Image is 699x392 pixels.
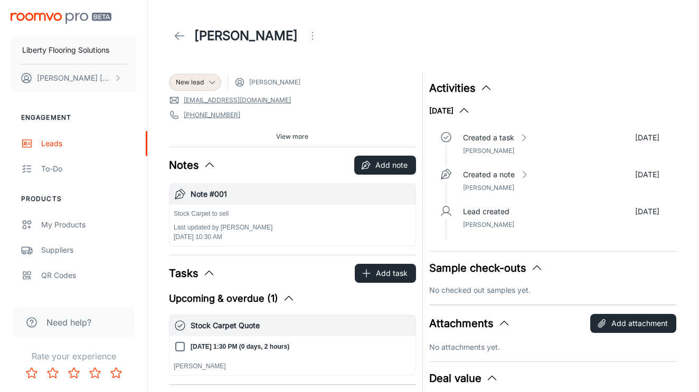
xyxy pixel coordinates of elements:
span: [PERSON_NAME] [463,147,514,155]
h6: Note #001 [191,188,411,200]
p: Rate your experience [8,350,139,362]
button: Rate 2 star [42,362,63,384]
p: [DATE] [635,169,659,180]
div: My Products [41,219,137,231]
p: [DATE] 10:30 AM [174,232,272,242]
div: QR Codes [41,270,137,281]
h6: Stock Carpet Quote [191,320,411,331]
div: New lead [169,74,221,91]
button: Note #001Stock Carpet to sellLast updated by [PERSON_NAME][DATE] 10:30 AM [169,184,415,246]
button: [DATE] [429,104,470,117]
button: Tasks [169,265,215,281]
div: Leads [41,138,137,149]
button: Stock Carpet Quote[DATE] 1:30 PM (0 days, 2 hours)[PERSON_NAME] [169,315,415,375]
span: [PERSON_NAME] [249,78,300,87]
span: New lead [176,78,204,87]
p: [DATE] 1:30 PM (0 days, 2 hours) [191,342,289,351]
p: [DATE] [635,132,659,144]
p: No checked out samples yet. [429,284,676,296]
img: Roomvo PRO Beta [11,13,111,24]
p: Created a task [463,132,514,144]
span: [PERSON_NAME] [463,221,514,228]
button: Upcoming & overdue (1) [169,291,295,306]
p: Stock Carpet to sell [174,209,272,218]
button: [PERSON_NAME] [PERSON_NAME] [11,64,137,92]
p: Liberty Flooring Solutions [22,44,109,56]
div: To-do [41,163,137,175]
div: Suppliers [41,244,137,256]
span: View more [276,132,308,141]
p: [PERSON_NAME] [174,361,411,371]
p: Lead created [463,206,509,217]
button: Rate 4 star [84,362,106,384]
button: View more [272,129,313,145]
button: Add task [355,264,416,283]
p: [PERSON_NAME] [PERSON_NAME] [37,72,111,84]
p: [DATE] [635,206,659,217]
button: Attachments [429,315,511,331]
button: Add note [354,156,416,175]
button: Rate 1 star [21,362,42,384]
button: Liberty Flooring Solutions [11,36,137,64]
button: Add attachment [590,314,676,333]
button: Activities [429,80,493,96]
p: Created a note [463,169,515,180]
a: [PHONE_NUMBER] [184,110,240,120]
button: Sample check-outs [429,260,543,276]
button: Notes [169,157,216,173]
p: Last updated by [PERSON_NAME] [174,223,272,232]
span: [PERSON_NAME] [463,184,514,192]
span: Need help? [46,316,91,329]
p: No attachments yet. [429,341,676,353]
button: Deal value [429,370,498,386]
button: Rate 5 star [106,362,127,384]
button: Open menu [302,25,323,46]
a: [EMAIL_ADDRESS][DOMAIN_NAME] [184,95,291,105]
button: Rate 3 star [63,362,84,384]
h1: [PERSON_NAME] [194,26,298,45]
